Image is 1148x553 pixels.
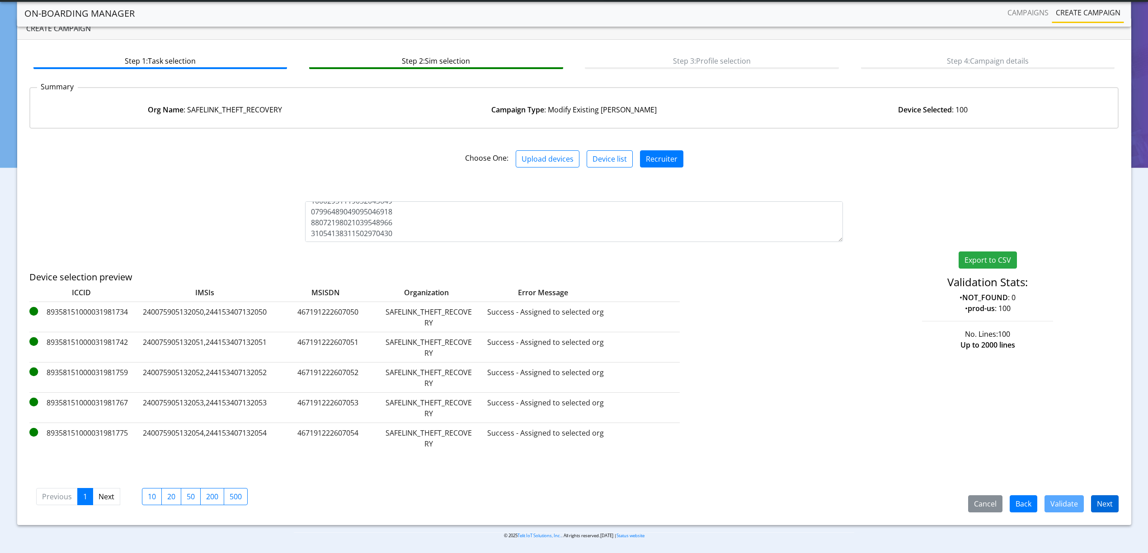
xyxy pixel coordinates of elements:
[142,488,162,505] label: 10
[478,337,613,358] label: Success - Assigned to selected org
[861,52,1115,69] btn: Step 4: Campaign details
[395,104,753,115] div: : Modify Existing [PERSON_NAME]
[753,104,1112,115] div: : 100
[276,428,380,449] label: 467191222607054
[460,287,595,298] label: Error Message
[1004,4,1052,22] a: Campaigns
[959,251,1017,269] button: Export to CSV
[585,52,838,69] btn: Step 3: Profile selection
[491,105,544,115] strong: Campaign Type
[276,287,362,298] label: MSISDN
[276,397,380,419] label: 467191222607053
[224,488,248,505] label: 500
[587,150,633,167] button: Device list
[856,276,1119,289] h4: Validation Stats:
[137,397,273,419] label: 240075905132053,244153407132053
[276,307,380,328] label: 467191222607050
[29,272,756,283] h5: Device selection preview
[616,533,645,539] a: Status website
[366,287,456,298] label: Organization
[36,104,395,115] div: : SAFELINK_THEFT_RECOVERY
[93,488,120,505] a: Next
[516,150,579,167] button: Upload devices
[384,428,474,449] label: SAFELINK_THEFT_RECOVERY
[850,339,1125,350] div: Up to 2000 lines
[137,367,273,389] label: 240075905132052,244153407132052
[181,488,201,505] label: 50
[29,337,133,358] label: 89358151000031981742
[137,428,273,449] label: 240075905132054,244153407132054
[29,428,133,449] label: 89358151000031981775
[478,367,613,389] label: Success - Assigned to selected org
[309,52,563,69] btn: Step 2: Sim selection
[968,495,1002,512] button: Cancel
[640,150,683,167] button: Recruiter
[137,287,273,298] label: IMSIs
[962,293,1008,302] strong: NOT_FOUND
[137,307,273,328] label: 240075905132050,244153407132050
[478,397,613,419] label: Success - Assigned to selected org
[148,105,183,115] strong: Org Name
[384,337,474,358] label: SAFELINK_THEFT_RECOVERY
[856,292,1119,303] p: • : 0
[17,18,1131,40] div: Create campaign
[850,329,1125,339] div: No. Lines:
[384,397,474,419] label: SAFELINK_THEFT_RECOVERY
[37,81,78,92] p: Summary
[898,105,952,115] strong: Device Selected
[384,367,474,389] label: SAFELINK_THEFT_RECOVERY
[137,337,273,358] label: 240075905132051,244153407132051
[276,337,380,358] label: 467191222607051
[161,488,181,505] label: 20
[294,532,854,539] p: © 2025 . All rights reserved.[DATE] |
[465,153,508,163] span: Choose One:
[200,488,224,505] label: 200
[29,307,133,328] label: 89358151000031981734
[29,287,133,298] label: ICCID
[276,367,380,389] label: 467191222607052
[29,397,133,419] label: 89358151000031981767
[29,367,133,389] label: 89358151000031981759
[478,307,613,328] label: Success - Assigned to selected org
[856,303,1119,314] p: • : 100
[1044,495,1084,512] button: Validate
[968,303,995,313] strong: prod-us
[1052,4,1124,22] a: Create campaign
[998,329,1010,339] span: 100
[33,52,287,69] btn: Step 1: Task selection
[1010,495,1037,512] button: Back
[518,533,561,539] a: Telit IoT Solutions, Inc.
[77,488,93,505] a: 1
[24,5,135,23] a: On-Boarding Manager
[384,307,474,328] label: SAFELINK_THEFT_RECOVERY
[1091,495,1119,512] button: Next
[478,428,613,449] label: Success - Assigned to selected org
